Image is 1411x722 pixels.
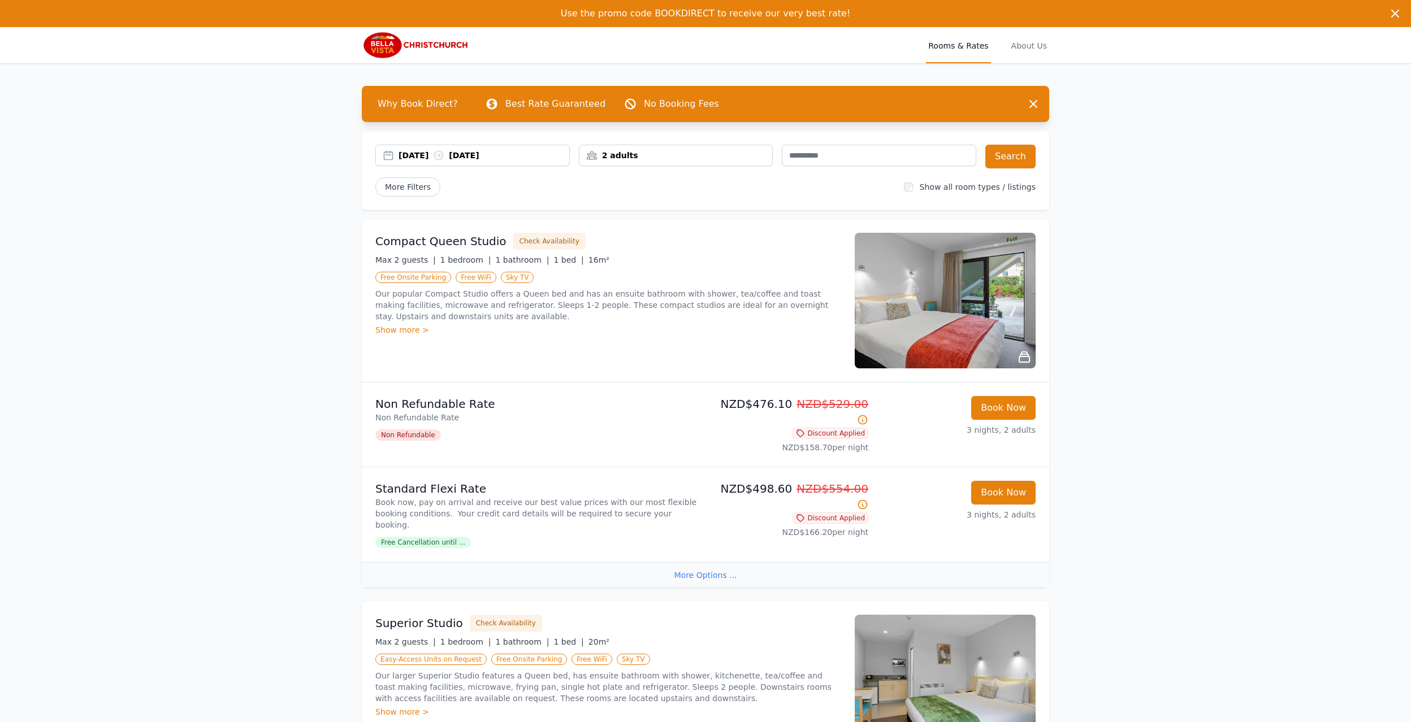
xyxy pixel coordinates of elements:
p: Our popular Compact Studio offers a Queen bed and has an ensuite bathroom with shower, tea/coffee... [375,288,841,322]
span: 1 bathroom | [495,255,549,264]
span: More Filters [375,177,440,197]
div: 2 adults [579,150,773,161]
span: Free Onsite Parking [491,654,567,665]
div: [DATE] [DATE] [399,150,569,161]
span: Easy-Access Units on Request [375,654,487,665]
span: Discount Applied [793,428,868,439]
a: Rooms & Rates [926,27,990,63]
span: Discount Applied [793,512,868,524]
span: 1 bed | [553,637,583,646]
p: Standard Flexi Rate [375,481,701,497]
span: NZD$554.00 [797,482,868,495]
span: 20m² [588,637,609,646]
button: Book Now [971,481,1036,504]
label: Show all room types / listings [920,182,1036,192]
span: Free WiFi [572,654,612,665]
span: 1 bathroom | [495,637,549,646]
p: No Booking Fees [644,97,719,111]
p: Non Refundable Rate [375,412,701,423]
button: Book Now [971,396,1036,420]
span: Sky TV [501,272,534,283]
img: Bella Vista Christchurch [362,32,470,59]
button: Check Availability [513,233,586,250]
p: Our larger Superior Studio features a Queen bed, has ensuite bathroom with shower, kitchenette, t... [375,670,841,704]
span: Non Refundable [375,429,441,441]
span: Sky TV [617,654,650,665]
div: Show more > [375,324,841,336]
div: Show more > [375,706,841,717]
p: NZD$158.70 per night [710,442,868,453]
span: Free Onsite Parking [375,272,451,283]
p: Best Rate Guaranteed [505,97,605,111]
span: 1 bedroom | [440,637,491,646]
button: Check Availability [470,615,542,632]
span: Why Book Direct? [369,93,467,115]
span: NZD$529.00 [797,397,868,411]
p: 3 nights, 2 adults [877,509,1036,520]
p: Book now, pay on arrival and receive our best value prices with our most flexible booking conditi... [375,497,701,530]
span: Max 2 guests | [375,255,436,264]
p: Non Refundable Rate [375,396,701,412]
h3: Superior Studio [375,615,463,631]
span: Free Cancellation until ... [375,537,471,548]
div: More Options ... [362,562,1049,588]
span: 16m² [588,255,609,264]
span: 1 bed | [553,255,583,264]
p: 3 nights, 2 adults [877,424,1036,436]
p: NZD$476.10 [710,396,868,428]
a: About Us [1009,27,1049,63]
p: NZD$166.20 per night [710,527,868,538]
h3: Compact Queen Studio [375,233,507,249]
span: Free WiFi [456,272,496,283]
span: 1 bedroom | [440,255,491,264]
span: Max 2 guests | [375,637,436,646]
button: Search [985,145,1036,168]
span: Use the promo code BOOKDIRECT to receive our very best rate! [561,8,851,19]
p: NZD$498.60 [710,481,868,512]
